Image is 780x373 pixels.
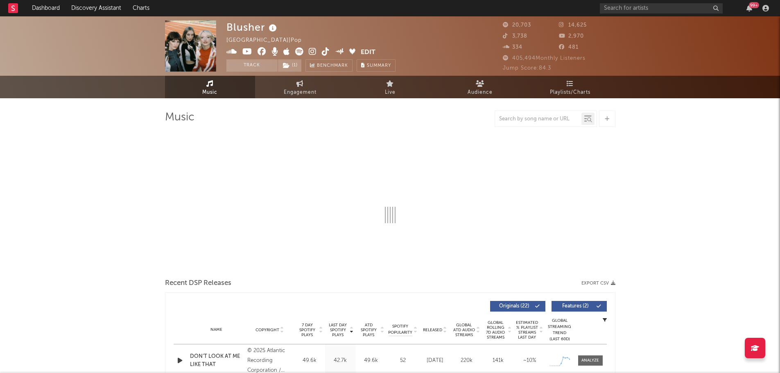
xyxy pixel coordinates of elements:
[278,59,302,72] span: ( 1 )
[226,36,311,45] div: [GEOGRAPHIC_DATA] | Pop
[468,88,493,97] span: Audience
[388,323,412,336] span: Spotify Popularity
[503,56,586,61] span: 405,494 Monthly Listeners
[749,2,759,8] div: 99 +
[559,45,579,50] span: 481
[581,281,615,286] button: Export CSV
[503,23,531,28] span: 20,703
[255,328,279,332] span: Copyright
[516,357,543,365] div: ~ 10 %
[484,320,507,340] span: Global Rolling 7D Audio Streams
[357,59,396,72] button: Summary
[552,301,607,312] button: Features(2)
[559,34,584,39] span: 2,970
[226,20,279,34] div: Blusher
[503,34,527,39] span: 3,738
[296,323,318,337] span: 7 Day Spotify Plays
[358,323,380,337] span: ATD Spotify Plays
[435,76,525,98] a: Audience
[516,320,538,340] span: Estimated % Playlist Streams Last Day
[495,304,533,309] span: Originals ( 22 )
[202,88,217,97] span: Music
[358,357,384,365] div: 49.6k
[550,88,590,97] span: Playlists/Charts
[600,3,723,14] input: Search for artists
[165,278,231,288] span: Recent DSP Releases
[278,59,301,72] button: (1)
[547,318,572,342] div: Global Streaming Trend (Last 60D)
[345,76,435,98] a: Live
[305,59,353,72] a: Benchmark
[165,76,255,98] a: Music
[423,328,442,332] span: Released
[490,301,545,312] button: Originals(22)
[190,327,244,333] div: Name
[255,76,345,98] a: Engagement
[367,63,391,68] span: Summary
[503,45,522,50] span: 334
[327,323,349,337] span: Last Day Spotify Plays
[503,66,551,71] span: Jump Score: 84.3
[559,23,587,28] span: 14,625
[284,88,317,97] span: Engagement
[495,116,581,122] input: Search by song name or URL
[226,59,278,72] button: Track
[746,5,752,11] button: 99+
[317,61,348,71] span: Benchmark
[296,357,323,365] div: 49.6k
[327,357,354,365] div: 42.7k
[385,88,396,97] span: Live
[421,357,449,365] div: [DATE]
[525,76,615,98] a: Playlists/Charts
[389,357,417,365] div: 52
[190,353,244,368] a: DON’T LOOK AT ME LIKE THAT
[453,323,475,337] span: Global ATD Audio Streams
[557,304,595,309] span: Features ( 2 )
[361,47,375,58] button: Edit
[484,357,512,365] div: 141k
[453,357,480,365] div: 220k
